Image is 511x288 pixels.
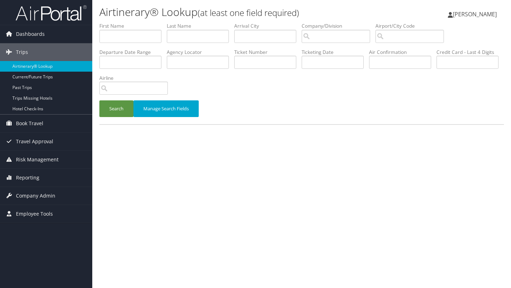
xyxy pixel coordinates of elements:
label: First Name [99,22,167,29]
label: Last Name [167,22,234,29]
label: Departure Date Range [99,49,167,56]
label: Arrival City [234,22,302,29]
label: Airport/City Code [375,22,449,29]
label: Air Confirmation [369,49,436,56]
a: [PERSON_NAME] [448,4,504,25]
label: Airline [99,74,173,82]
button: Search [99,100,133,117]
label: Agency Locator [167,49,234,56]
span: Book Travel [16,115,43,132]
label: Credit Card - Last 4 Digits [436,49,504,56]
span: Trips [16,43,28,61]
span: Reporting [16,169,39,187]
span: Risk Management [16,151,59,168]
h1: Airtinerary® Lookup [99,5,369,20]
span: Company Admin [16,187,55,205]
span: Dashboards [16,25,45,43]
label: Company/Division [302,22,375,29]
label: Ticket Number [234,49,302,56]
label: Ticketing Date [302,49,369,56]
small: (at least one field required) [198,7,299,18]
span: Employee Tools [16,205,53,223]
button: Manage Search Fields [133,100,199,117]
span: [PERSON_NAME] [453,10,497,18]
img: airportal-logo.png [16,5,87,21]
span: Travel Approval [16,133,53,150]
